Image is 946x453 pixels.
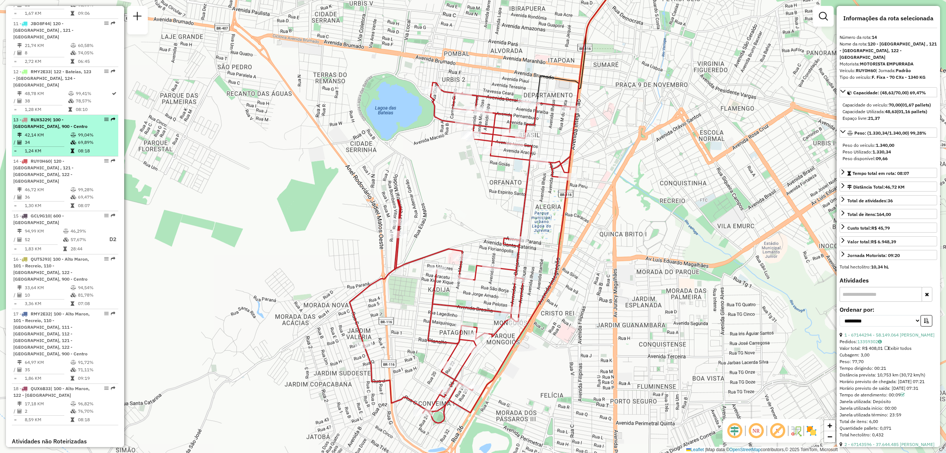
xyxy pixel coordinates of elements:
i: % de utilização da cubagem [71,293,76,297]
i: Tempo total em rota [71,203,74,208]
span: Peso do veículo: [843,142,894,148]
span: QUX6B33 [31,386,51,391]
span: Peso: (1.330,34/1.340,00) 99,28% [854,130,926,136]
td: 08:18 [78,416,115,423]
span: RUY0H60 [31,158,51,164]
td: / [13,193,17,201]
a: Nova sessão e pesquisa [130,9,145,26]
div: Map data © contributors,© 2025 TomTom, Microsoft [684,447,840,453]
td: 69,47% [78,193,115,201]
td: 08:07 [78,202,115,209]
i: Tempo total em rota [68,107,72,112]
i: Total de Atividades [17,51,22,55]
i: Distância Total [17,285,22,290]
i: % de utilização do peso [68,91,74,96]
td: 94,99 KM [24,227,63,235]
i: % de utilização do peso [71,402,76,406]
a: Com service time [901,392,905,398]
a: Total de itens:164,00 [840,209,937,219]
td: 99,41% [75,90,111,97]
strong: R$ 45,79 [871,225,890,231]
span: 12 - [13,69,91,88]
a: Valor total:R$ 6.948,39 [840,236,937,246]
td: 1,67 KM [24,10,70,17]
em: Opções [104,69,109,74]
i: % de utilização do peso [63,229,69,233]
td: 1,30 KM [24,202,70,209]
a: Custo total:R$ 45,79 [840,223,937,233]
span: 18 - [13,386,90,398]
div: Número da rota: [840,34,937,41]
td: 78,57% [75,97,111,105]
td: 81,78% [78,291,115,299]
em: Opções [104,213,109,218]
a: Zoom out [824,431,835,442]
i: Distância Total [17,91,22,96]
span: GCL9G10 [31,213,50,219]
td: 1,86 KM [24,375,70,382]
i: Distância Total [17,360,22,365]
span: Peso: 77,70 [840,359,864,364]
i: Total de Atividades [17,293,22,297]
td: 08:18 [78,147,115,155]
i: % de utilização do peso [71,187,76,192]
em: Opções [104,21,109,26]
div: Quantidade pallets: 0,071 [840,425,937,432]
td: 52 [24,235,63,244]
div: Atividade não roteirizada - SAMUEL SANTOS SOUZA [540,67,559,74]
span: 11 - [13,21,74,40]
div: Jornada Motorista: 09:20 [847,252,900,259]
div: Distância prevista: 10,753 km (30,72 km/h) [840,372,937,378]
i: Total de Atividades [17,368,22,372]
span: RUX5J29 [31,117,50,122]
i: Total de Atividades [17,409,22,413]
strong: F. Fixa - 70 CXs - 1340 KG [872,74,926,80]
strong: RUY0H60 [856,68,876,73]
td: 36 [24,193,70,201]
span: 46,72 KM [885,184,905,190]
td: / [13,139,17,146]
div: Peso Utilizado: [843,149,934,155]
td: / [13,235,17,244]
span: | 122 - Bateias, 123 - [GEOGRAPHIC_DATA], 124 - [GEOGRAPHIC_DATA] [13,69,91,88]
a: Tempo total em rota: 08:07 [840,168,937,178]
span: | [705,447,706,452]
td: 91,72% [78,359,115,366]
td: = [13,106,17,113]
em: Rota exportada [111,386,115,391]
strong: 1.340,00 [876,142,894,148]
td: 64,97 KM [24,359,70,366]
div: Tempo de atendimento: 00:09 [840,392,937,398]
td: 71,11% [78,366,115,373]
i: Tempo total em rota [71,417,74,422]
i: Rota otimizada [112,91,116,96]
label: Ordenar por: [840,305,937,314]
td: 1,83 KM [24,245,63,253]
td: 33,64 KM [24,284,70,291]
img: Exibir/Ocultar setores [806,425,817,437]
i: Tempo total em rota [63,247,67,251]
td: 21,74 KM [24,42,70,49]
div: Capacidade: (48,63/70,00) 69,47% [840,99,937,125]
td: 1,24 KM [24,147,70,155]
strong: 120 - [GEOGRAPHIC_DATA] , 121 - [GEOGRAPHIC_DATA], 122 - [GEOGRAPHIC_DATA] [840,41,937,60]
div: Espaço livre: [843,115,934,122]
td: = [13,245,17,253]
i: % de utilização do peso [71,43,76,48]
img: Fluxo de ruas [790,425,802,437]
td: 09:06 [78,10,115,17]
em: Rota exportada [111,69,115,74]
a: Exibir filtros [816,9,831,24]
td: 35 [24,366,70,373]
div: Pedidos: [840,338,937,345]
td: 94,54% [78,284,115,291]
span: JBO8F44 [31,21,50,26]
div: Peso: (1.330,34/1.340,00) 99,28% [840,139,937,165]
em: Rota exportada [111,257,115,261]
span: 17 - [13,311,90,356]
span: 13 - [13,117,88,129]
td: 38 [24,97,68,105]
td: 76,70% [78,408,115,415]
a: 13359302 [857,339,882,344]
div: Valor total: R$ 408,01 [840,345,937,352]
